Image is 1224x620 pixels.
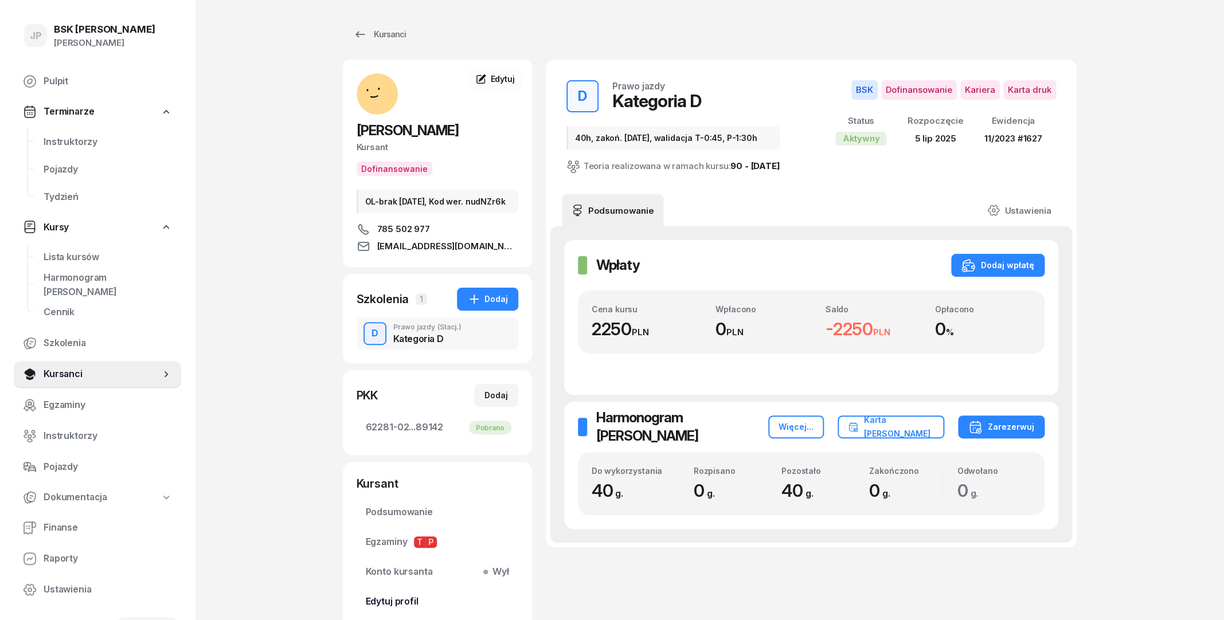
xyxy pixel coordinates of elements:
[984,113,1042,128] div: Ewidencja
[357,499,518,526] a: Podsumowanie
[730,160,780,171] a: 90 - [DATE]
[805,488,814,499] small: g.
[873,327,890,338] small: PLN
[14,360,181,388] a: Kursanci
[707,488,715,499] small: g.
[957,480,984,501] span: 0
[935,319,1031,340] div: 0
[34,156,181,183] a: Pojazdy
[781,480,819,501] span: 40
[357,190,518,213] div: OL-brak [DATE], Kod wer. nudNZr6k
[425,536,437,548] span: P
[592,466,679,476] div: Do wykorzystania
[44,270,172,300] span: Harmonogram [PERSON_NAME]
[54,36,155,50] div: [PERSON_NAME]
[566,126,780,150] div: 40h, zakoń. [DATE], walidacja T-0:45, P-1:30h
[377,240,518,253] span: [EMAIL_ADDRESS][DOMAIN_NAME]
[961,258,1034,272] div: Dodaj wpłatę
[44,190,172,205] span: Tydzień
[946,327,954,338] small: %
[14,453,181,481] a: Pojazdy
[44,162,172,177] span: Pojazdy
[44,305,172,320] span: Cennik
[467,69,522,89] a: Edytuj
[416,293,427,305] span: 1
[881,80,957,100] span: Dofinansowanie
[437,324,462,331] span: (Stacj.)
[566,80,599,112] button: D
[353,28,406,41] div: Kursanci
[781,466,855,476] div: Pozostało
[366,535,509,550] span: Egzaminy
[882,488,890,499] small: g.
[14,329,181,357] a: Szkolenia
[851,80,878,100] span: BSK
[14,68,181,95] a: Pulpit
[715,319,811,340] div: 0
[596,256,640,274] h2: Wpłaty
[34,299,181,326] a: Cennik
[44,250,172,265] span: Lista kursów
[44,367,161,382] span: Kursanci
[1003,80,1056,100] span: Karta druk
[357,414,518,441] a: 62281-02...89142Pobrano
[34,244,181,271] a: Lista kursów
[694,480,721,501] span: 0
[14,576,181,603] a: Ustawienia
[838,415,944,438] button: Karta [PERSON_NAME]
[14,484,181,511] a: Dokumentacja
[984,131,1042,146] div: 11/2023 #1627
[951,254,1045,277] button: Dodaj wpłatę
[612,91,701,111] div: Kategoria D
[14,514,181,541] a: Finanse
[779,420,814,434] div: Więcej...
[357,240,518,253] a: [EMAIL_ADDRESS][DOMAIN_NAME]
[488,564,509,579] span: Wył
[615,488,623,499] small: g.
[14,99,181,125] a: Terminarze
[44,582,172,597] span: Ustawienia
[357,476,518,492] div: Kursant
[835,132,886,146] div: Aktywny
[958,415,1045,438] button: Zarezerwuj
[34,128,181,156] a: Instruktorzy
[612,81,665,91] div: Prawo jazdy
[357,317,518,350] button: DPrawo jazdy(Stacj.)Kategoria D
[44,220,69,235] span: Kursy
[14,214,181,241] a: Kursy
[366,564,509,579] span: Konto kursanta
[357,387,378,403] div: PKK
[357,291,409,307] div: Szkolenia
[457,288,518,311] button: Dodaj
[357,162,432,176] button: Dofinansowanie
[907,113,963,128] div: Rozpoczęcie
[596,409,768,445] h2: Harmonogram [PERSON_NAME]
[44,74,172,89] span: Pulpit
[414,536,425,548] span: T
[357,222,518,236] a: 785 502 977
[367,324,383,343] div: D
[30,31,42,41] span: JP
[44,429,172,444] span: Instruktorzy
[960,80,1000,100] span: Kariera
[726,327,744,338] small: PLN
[377,222,430,236] span: 785 502 977
[869,466,943,476] div: Zakończono
[566,159,780,174] div: Teoria realizowana w ramach kursu:
[14,391,181,419] a: Egzaminy
[44,336,172,351] span: Szkolenia
[357,140,518,155] div: Kursant
[44,398,172,413] span: Egzaminy
[366,420,509,435] span: 62281-02...89142
[592,480,629,501] span: 40
[914,133,956,144] span: 5 lip 2025
[826,304,921,314] div: Saldo
[592,304,702,314] div: Cena kursu
[14,422,181,450] a: Instruktorzy
[357,588,518,615] a: Edytuj profil
[474,384,518,407] button: Dodaj
[14,545,181,572] a: Raporty
[970,488,978,499] small: g.
[44,520,172,535] span: Finanse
